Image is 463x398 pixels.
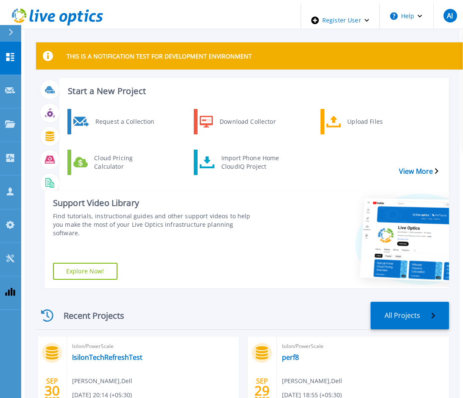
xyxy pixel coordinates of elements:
span: 29 [254,387,270,394]
a: Download Collector [194,109,289,134]
div: Upload Files [343,111,413,132]
p: THIS IS A NOTIFICATION TEST FOR DEVELOPMENT ENVIRONMENT [67,52,252,60]
a: Upload Files [321,109,416,134]
div: Register User [301,3,379,37]
div: Support Video Library [53,198,262,209]
span: 30 [45,387,60,394]
div: Import Phone Home CloudIQ Project [217,152,289,173]
a: All Projects [371,302,449,329]
span: Isilon/PowerScale [72,342,234,351]
a: Cloud Pricing Calculator [67,150,162,175]
span: [PERSON_NAME] , Dell [72,376,132,386]
a: View More [399,167,438,175]
div: Request a Collection [91,111,160,132]
div: Recent Projects [36,305,138,326]
a: IsilonTechRefreshTest [72,353,142,362]
a: Request a Collection [67,109,162,134]
div: Download Collector [215,111,287,132]
span: AI [447,12,453,19]
button: Help [380,3,433,29]
a: perf8 [282,353,299,362]
div: Cloud Pricing Calculator [90,152,160,173]
h3: Start a New Project [68,86,438,96]
span: [PERSON_NAME] , Dell [282,376,342,386]
span: Isilon/PowerScale [282,342,444,351]
div: Find tutorials, instructional guides and other support videos to help you make the most of your L... [53,212,262,237]
a: Explore Now! [53,263,117,280]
